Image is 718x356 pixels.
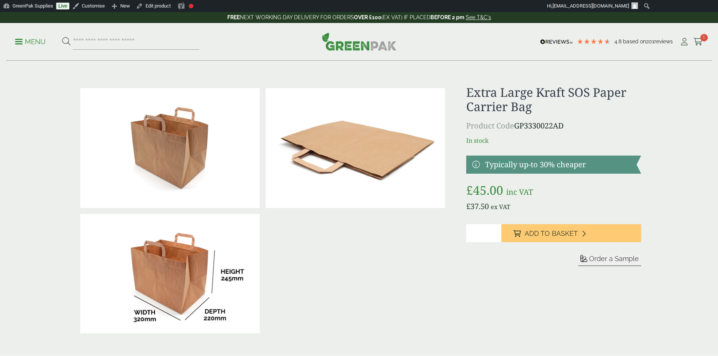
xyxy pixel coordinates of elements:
[466,136,641,145] p: In stock
[589,255,639,263] span: Order a Sample
[623,38,646,44] span: Based on
[501,224,641,242] button: Add to Basket
[227,14,240,20] strong: FREE
[578,254,641,266] button: Order a Sample
[354,14,381,20] strong: OVER £100
[577,38,611,45] div: 4.79 Stars
[189,4,193,8] div: Focus keyphrase not set
[430,14,464,20] strong: BEFORE 2 pm
[506,187,533,197] span: inc VAT
[700,34,708,41] span: 1
[646,38,654,44] span: 201
[654,38,673,44] span: reviews
[15,37,46,46] p: Menu
[491,203,510,211] span: ex VAT
[466,201,489,211] bdi: 37.50
[80,214,260,334] img: Extra Large Kraft Carrier 333022AD Open DIMS
[614,38,623,44] span: 4.8
[694,38,703,46] i: Cart
[322,32,397,50] img: GreenPak Supplies
[540,39,573,44] img: REVIEWS.io
[466,201,470,211] span: £
[80,88,260,208] img: Extra Large Kraft Carrier 333022AD Open
[553,3,629,9] span: [EMAIL_ADDRESS][DOMAIN_NAME]
[56,3,69,9] a: Live
[680,38,689,46] i: My Account
[525,229,578,238] span: Add to Basket
[466,120,641,131] p: GP3330022AD
[466,182,473,198] span: £
[466,85,641,114] h1: Extra Large Kraft SOS Paper Carrier Bag
[466,121,514,131] span: Product Code
[466,182,503,198] bdi: 45.00
[266,88,445,208] img: Extra Large Kraft Carrier 333022AD Flatpack
[466,14,491,20] a: See T&C's
[15,37,46,45] a: Menu
[694,36,703,47] a: 1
